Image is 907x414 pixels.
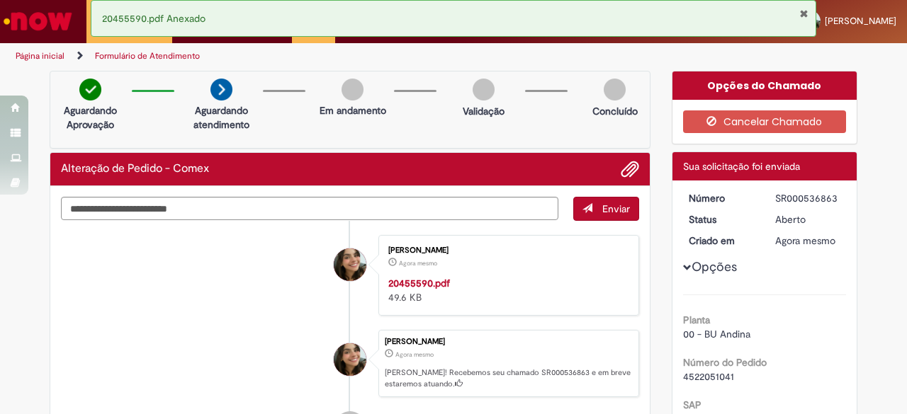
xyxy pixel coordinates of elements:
li: Natiele Fernandes Zanesco [61,330,639,398]
div: [PERSON_NAME] [385,338,631,346]
p: Aguardando atendimento [187,103,256,132]
div: Opções do Chamado [672,71,857,100]
span: Sua solicitação foi enviada [683,160,800,173]
span: Agora mesmo [775,234,835,247]
p: [PERSON_NAME]! Recebemos seu chamado SR000536863 e em breve estaremos atuando. [385,367,631,389]
b: SAP [683,398,702,411]
span: 00 - BU Andina [683,328,750,340]
div: [PERSON_NAME] [388,246,624,255]
button: Adicionar anexos [621,160,639,178]
img: check-circle-green.png [79,79,101,100]
div: SR000536863 [775,191,841,205]
button: Cancelar Chamado [683,110,847,133]
button: Enviar [573,197,639,221]
b: Número do Pedido [683,356,767,369]
span: [PERSON_NAME] [825,15,896,27]
span: Agora mesmo [399,259,437,268]
div: Natiele Fernandes Zanesco [334,248,366,281]
span: Enviar [602,202,630,215]
time: 27/08/2025 15:11:22 [395,350,434,359]
time: 27/08/2025 15:11:20 [399,259,437,268]
a: Formulário de Atendimento [95,50,200,62]
div: 49.6 KB [388,276,624,304]
div: 27/08/2025 15:11:22 [775,234,841,248]
img: img-circle-grey.png [473,79,495,100]
span: 4522051041 [683,370,734,383]
span: Agora mesmo [395,350,434,359]
p: Aguardando Aprovação [56,103,125,132]
span: 20455590.pdf Anexado [102,12,205,25]
img: img-circle-grey.png [342,79,364,100]
dt: Número [678,191,765,205]
time: 27/08/2025 15:11:22 [775,234,835,247]
dt: Criado em [678,234,765,248]
img: ServiceNow [1,7,74,35]
h2: Alteração de Pedido - Comex Histórico de tíquete [61,163,209,176]
img: img-circle-grey.png [604,79,626,100]
img: arrow-next.png [210,79,232,100]
div: Aberto [775,212,841,226]
textarea: Digite sua mensagem aqui... [61,197,558,220]
button: Fechar Notificação [799,8,809,19]
b: Planta [683,314,710,326]
p: Concluído [592,104,638,118]
a: 20455590.pdf [388,277,450,289]
div: Natiele Fernandes Zanesco [334,343,366,376]
p: Validação [463,104,505,118]
ul: Trilhas de página [11,43,594,69]
dt: Status [678,212,765,226]
p: Em andamento [320,103,386,117]
a: Página inicial [16,50,64,62]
